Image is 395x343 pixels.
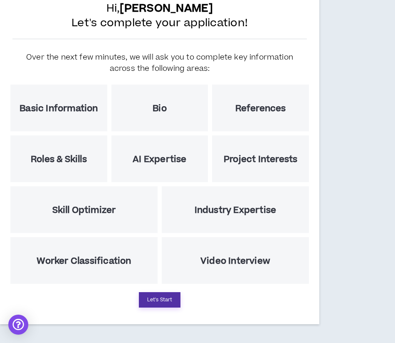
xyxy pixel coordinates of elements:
[52,205,116,215] h5: Skill Optimizer
[72,16,248,30] span: Let's complete your application!
[31,154,87,165] h5: Roles & Skills
[200,256,270,266] h5: Video Interview
[8,315,28,335] div: Open Intercom Messenger
[235,103,286,114] h5: References
[195,205,276,215] h5: Industry Expertise
[153,103,167,114] h5: Bio
[133,154,186,165] h5: AI Expertise
[120,0,213,16] b: [PERSON_NAME]
[37,256,131,266] h5: Worker Classification
[20,103,98,114] h5: Basic Information
[224,154,297,165] h5: Project Interests
[17,52,303,74] h5: Over the next few minutes, we will ask you to complete key information across the following areas:
[106,1,213,16] span: Hi,
[139,292,180,308] button: Let's Start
